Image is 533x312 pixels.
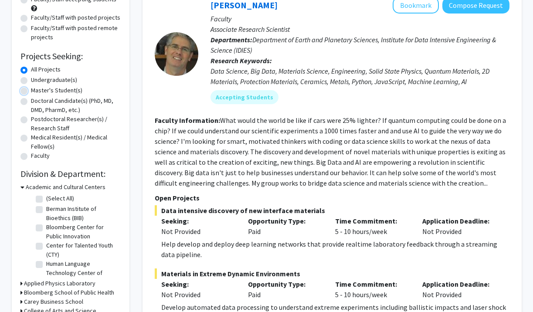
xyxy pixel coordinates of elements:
[31,115,121,133] label: Postdoctoral Researcher(s) / Research Staff
[161,279,235,289] p: Seeking:
[416,216,503,237] div: Not Provided
[31,96,121,115] label: Doctoral Candidate(s) (PhD, MD, DMD, PharmD, etc.)
[46,204,119,223] label: Berman Institute of Bioethics (BIB)
[210,35,252,44] b: Departments:
[248,216,322,226] p: Opportunity Type:
[329,216,416,237] div: 5 - 10 hours/week
[155,116,506,187] fg-read-more: What would the world be like if cars were 25% lighter? If quantum computing could be done on a ch...
[241,279,329,300] div: Paid
[161,226,235,237] div: Not Provided
[31,86,82,95] label: Master's Student(s)
[155,116,220,125] b: Faculty Information:
[422,216,496,226] p: Application Deadline:
[31,151,50,160] label: Faculty
[335,279,409,289] p: Time Commitment:
[46,194,74,203] label: (Select All)
[31,13,120,22] label: Faculty/Staff with posted projects
[46,259,119,287] label: Human Language Technology Center of Excellence (HLTCOE)
[161,239,509,260] div: Help develop and deploy deep learning networks that provide realtime laboratory feedback through ...
[31,24,121,42] label: Faculty/Staff with posted remote projects
[416,279,503,300] div: Not Provided
[20,169,121,179] h2: Division & Department:
[210,35,496,54] span: Department of Earth and Planetary Sciences, Institute for Data Intensive Engineering & Science (I...
[155,268,509,279] span: Materials in Extreme Dynamic Environments
[20,51,121,61] h2: Projects Seeking:
[46,241,119,259] label: Center for Talented Youth (CTY)
[210,24,509,34] p: Associate Research Scientist
[335,216,409,226] p: Time Commitment:
[329,279,416,300] div: 5 - 10 hours/week
[31,75,77,85] label: Undergraduate(s)
[155,205,509,216] span: Data intensive discovery of new interface materials
[24,297,83,306] h3: Carey Business School
[26,183,105,192] h3: Academic and Cultural Centers
[31,133,121,151] label: Medical Resident(s) / Medical Fellow(s)
[210,56,272,65] b: Research Keywords:
[155,193,509,203] p: Open Projects
[24,279,95,288] h3: Applied Physics Laboratory
[161,289,235,300] div: Not Provided
[422,279,496,289] p: Application Deadline:
[46,223,119,241] label: Bloomberg Center for Public Innovation
[161,216,235,226] p: Seeking:
[241,216,329,237] div: Paid
[210,14,509,24] p: Faculty
[7,273,37,305] iframe: Chat
[24,288,114,297] h3: Bloomberg School of Public Health
[210,66,509,87] div: Data Science, Big Data, Materials Science, Engineering, Solid State Physics, Quantum Materials, 2...
[248,279,322,289] p: Opportunity Type:
[210,90,278,104] mat-chip: Accepting Students
[31,65,61,74] label: All Projects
